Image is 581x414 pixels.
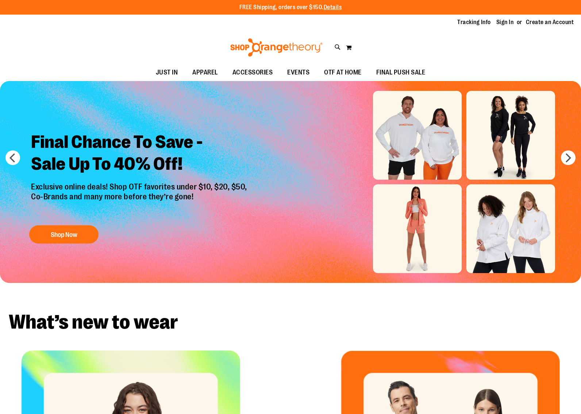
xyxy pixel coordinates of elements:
[287,64,309,81] span: EVENTS
[457,18,491,26] a: Tracking Info
[5,150,20,165] button: prev
[239,3,342,12] p: FREE Shipping, orders over $150.
[26,126,254,182] h2: Final Chance To Save - Sale Up To 40% Off!
[324,4,342,11] a: Details
[317,64,369,81] a: OTF AT HOME
[324,64,362,81] span: OTF AT HOME
[526,18,574,26] a: Create an Account
[185,64,225,81] a: APPAREL
[369,64,433,81] a: FINAL PUSH SALE
[225,64,280,81] a: ACCESSORIES
[229,38,324,57] img: Shop Orangetheory
[26,182,254,218] p: Exclusive online deals! Shop OTF favorites under $10, $20, $50, Co-Brands and many more before th...
[149,64,185,81] a: JUST IN
[192,64,218,81] span: APPAREL
[29,225,99,244] button: Shop Now
[156,64,178,81] span: JUST IN
[496,18,514,26] a: Sign In
[280,64,317,81] a: EVENTS
[232,64,273,81] span: ACCESSORIES
[9,312,572,332] h2: What’s new to wear
[561,150,576,165] button: next
[26,126,254,247] a: Final Chance To Save -Sale Up To 40% Off! Exclusive online deals! Shop OTF favorites under $10, $...
[376,64,426,81] span: FINAL PUSH SALE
